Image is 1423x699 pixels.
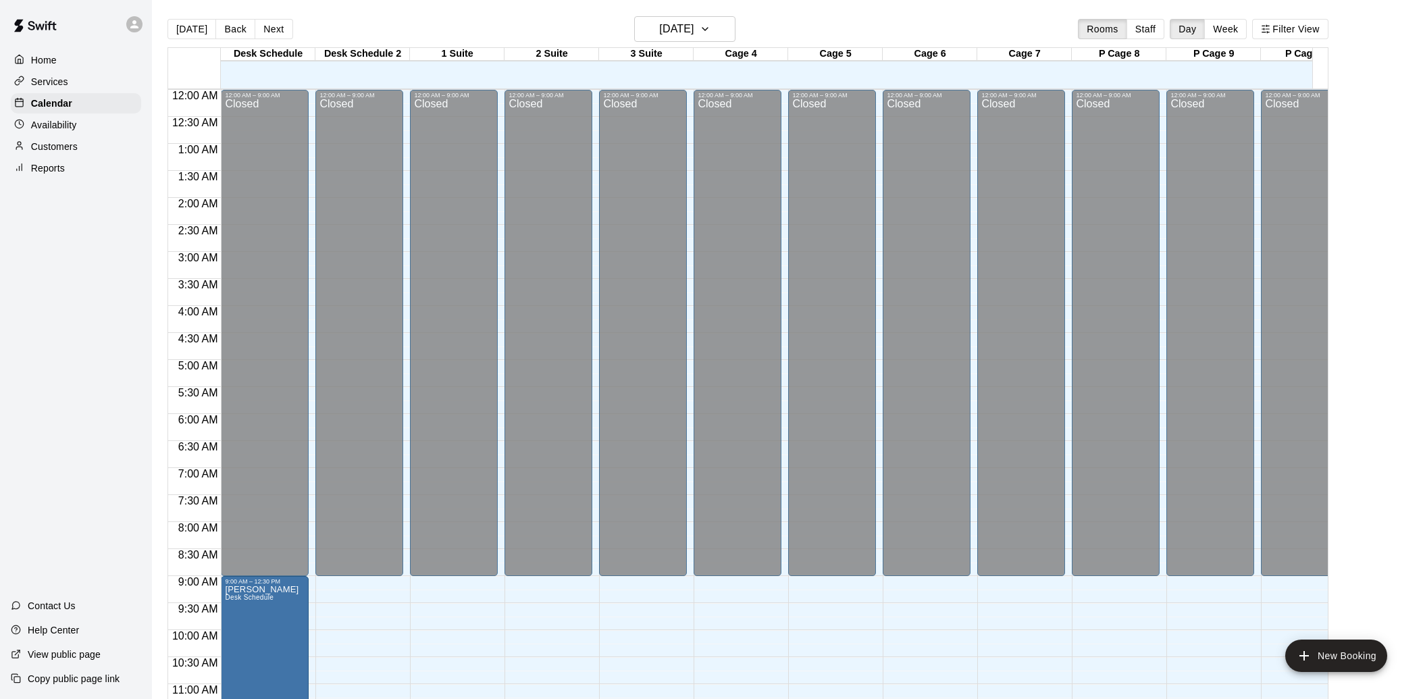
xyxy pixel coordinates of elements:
[169,90,222,101] span: 12:00 AM
[175,198,222,209] span: 2:00 AM
[1265,92,1345,99] div: 12:00 AM – 9:00 AM
[694,90,781,576] div: 12:00 AM – 9:00 AM: Closed
[175,549,222,561] span: 8:30 AM
[1170,99,1250,581] div: Closed
[11,115,141,135] a: Availability
[599,48,694,61] div: 3 Suite
[175,495,222,507] span: 7:30 AM
[1072,48,1166,61] div: P Cage 8
[1261,90,1349,576] div: 12:00 AM – 9:00 AM: Closed
[981,92,1061,99] div: 12:00 AM – 9:00 AM
[977,48,1072,61] div: Cage 7
[410,48,504,61] div: 1 Suite
[225,92,305,99] div: 12:00 AM – 9:00 AM
[883,48,977,61] div: Cage 6
[175,441,222,452] span: 6:30 AM
[225,578,305,585] div: 9:00 AM – 12:30 PM
[883,90,971,576] div: 12:00 AM – 9:00 AM: Closed
[175,225,222,236] span: 2:30 AM
[175,387,222,398] span: 5:30 AM
[175,144,222,155] span: 1:00 AM
[319,99,399,581] div: Closed
[28,672,120,685] p: Copy public page link
[167,19,216,39] button: [DATE]
[1072,90,1160,576] div: 12:00 AM – 9:00 AM: Closed
[175,360,222,371] span: 5:00 AM
[11,72,141,92] a: Services
[175,252,222,263] span: 3:00 AM
[31,75,68,88] p: Services
[31,53,57,67] p: Home
[1285,640,1387,672] button: add
[981,99,1061,581] div: Closed
[255,19,292,39] button: Next
[659,20,694,38] h6: [DATE]
[11,93,141,113] a: Calendar
[1127,19,1165,39] button: Staff
[175,522,222,534] span: 8:00 AM
[694,48,788,61] div: Cage 4
[31,118,77,132] p: Availability
[169,657,222,669] span: 10:30 AM
[28,623,79,637] p: Help Center
[215,19,255,39] button: Back
[169,117,222,128] span: 12:30 AM
[11,50,141,70] a: Home
[1078,19,1127,39] button: Rooms
[175,576,222,588] span: 9:00 AM
[175,603,222,615] span: 9:30 AM
[11,158,141,178] a: Reports
[28,599,76,613] p: Contact Us
[1265,99,1345,581] div: Closed
[698,92,777,99] div: 12:00 AM – 9:00 AM
[1166,90,1254,576] div: 12:00 AM – 9:00 AM: Closed
[1261,48,1355,61] div: P Cage 10
[175,333,222,344] span: 4:30 AM
[603,99,683,581] div: Closed
[788,90,876,576] div: 12:00 AM – 9:00 AM: Closed
[634,16,735,42] button: [DATE]
[599,90,687,576] div: 12:00 AM – 9:00 AM: Closed
[887,99,966,581] div: Closed
[1204,19,1247,39] button: Week
[509,99,588,581] div: Closed
[175,468,222,480] span: 7:00 AM
[1252,19,1328,39] button: Filter View
[175,279,222,290] span: 3:30 AM
[28,648,101,661] p: View public page
[169,684,222,696] span: 11:00 AM
[225,594,274,601] span: Desk Schedule
[319,92,399,99] div: 12:00 AM – 9:00 AM
[315,90,403,576] div: 12:00 AM – 9:00 AM: Closed
[31,97,72,110] p: Calendar
[698,99,777,581] div: Closed
[175,414,222,425] span: 6:00 AM
[887,92,966,99] div: 12:00 AM – 9:00 AM
[414,92,494,99] div: 12:00 AM – 9:00 AM
[414,99,494,581] div: Closed
[410,90,498,576] div: 12:00 AM – 9:00 AM: Closed
[221,48,315,61] div: Desk Schedule
[221,90,309,576] div: 12:00 AM – 9:00 AM: Closed
[792,92,872,99] div: 12:00 AM – 9:00 AM
[31,161,65,175] p: Reports
[1076,92,1156,99] div: 12:00 AM – 9:00 AM
[11,136,141,157] a: Customers
[175,171,222,182] span: 1:30 AM
[504,90,592,576] div: 12:00 AM – 9:00 AM: Closed
[977,90,1065,576] div: 12:00 AM – 9:00 AM: Closed
[175,306,222,317] span: 4:00 AM
[792,99,872,581] div: Closed
[504,48,599,61] div: 2 Suite
[603,92,683,99] div: 12:00 AM – 9:00 AM
[315,48,410,61] div: Desk Schedule 2
[169,630,222,642] span: 10:00 AM
[1166,48,1261,61] div: P Cage 9
[225,99,305,581] div: Closed
[31,140,78,153] p: Customers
